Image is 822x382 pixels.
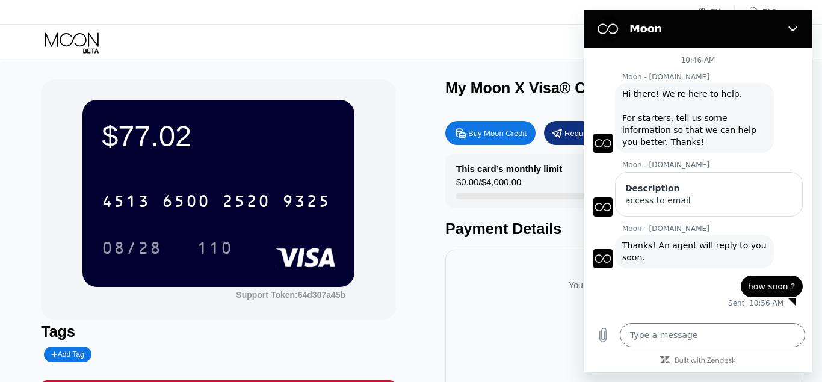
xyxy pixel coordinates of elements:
div: My Moon X Visa® Card [445,79,609,97]
div: $77.02 [102,119,335,153]
div: Add Tag [51,350,84,359]
div: Tags [41,323,396,340]
div: FAQ [735,6,777,18]
div: 08/28 [102,240,162,259]
div: Buy Moon Credit [445,121,536,145]
div: $0.00 / $4,000.00 [456,177,521,193]
div: This card’s monthly limit [456,164,562,174]
div: Add Tag [44,347,91,362]
div: You have no transactions yet [455,268,791,302]
div: 110 [197,240,233,259]
div: 9325 [282,193,330,212]
div: 08/28 [93,233,171,263]
div: Request a Refund [544,121,634,145]
div: 4513 [102,193,150,212]
div: Request a Refund [564,128,628,138]
div: EN [711,8,721,16]
div: 2520 [222,193,270,212]
iframe: Messaging window [584,10,812,372]
div: 6500 [162,193,210,212]
div: 110 [188,233,242,263]
div: FAQ [762,8,777,16]
div: Payment Details [445,220,800,238]
div: 4513650025209325 [94,186,338,216]
div: Support Token:64d307a45b [236,290,345,300]
div: EN [698,6,735,18]
div: Support Token: 64d307a45b [236,290,345,300]
div: Buy Moon Credit [468,128,527,138]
